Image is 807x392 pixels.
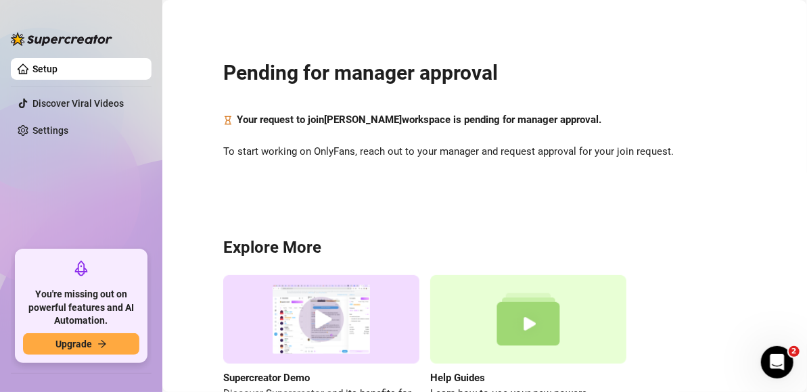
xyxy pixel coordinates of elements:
h3: Explore More [223,237,746,259]
button: Upgradearrow-right [23,333,139,355]
img: supercreator demo [223,275,419,364]
img: logo-BBDzfeDw.svg [11,32,112,46]
img: help guides [430,275,626,364]
span: 2 [789,346,800,357]
strong: Help Guides [430,372,485,384]
iframe: Intercom live chat [761,346,793,378]
strong: Your request to join [PERSON_NAME] workspace is pending for manager approval. [237,114,601,126]
a: Settings [32,125,68,136]
span: To start working on OnlyFans, reach out to your manager and request approval for your join request. [223,144,746,160]
span: You're missing out on powerful features and AI Automation. [23,288,139,328]
strong: Supercreator Demo [223,372,310,384]
a: Discover Viral Videos [32,98,124,109]
a: Setup [32,64,57,74]
span: arrow-right [97,339,107,349]
h2: Pending for manager approval [223,60,746,86]
span: Upgrade [55,339,92,349]
span: rocket [73,260,89,276]
span: hourglass [223,112,233,128]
